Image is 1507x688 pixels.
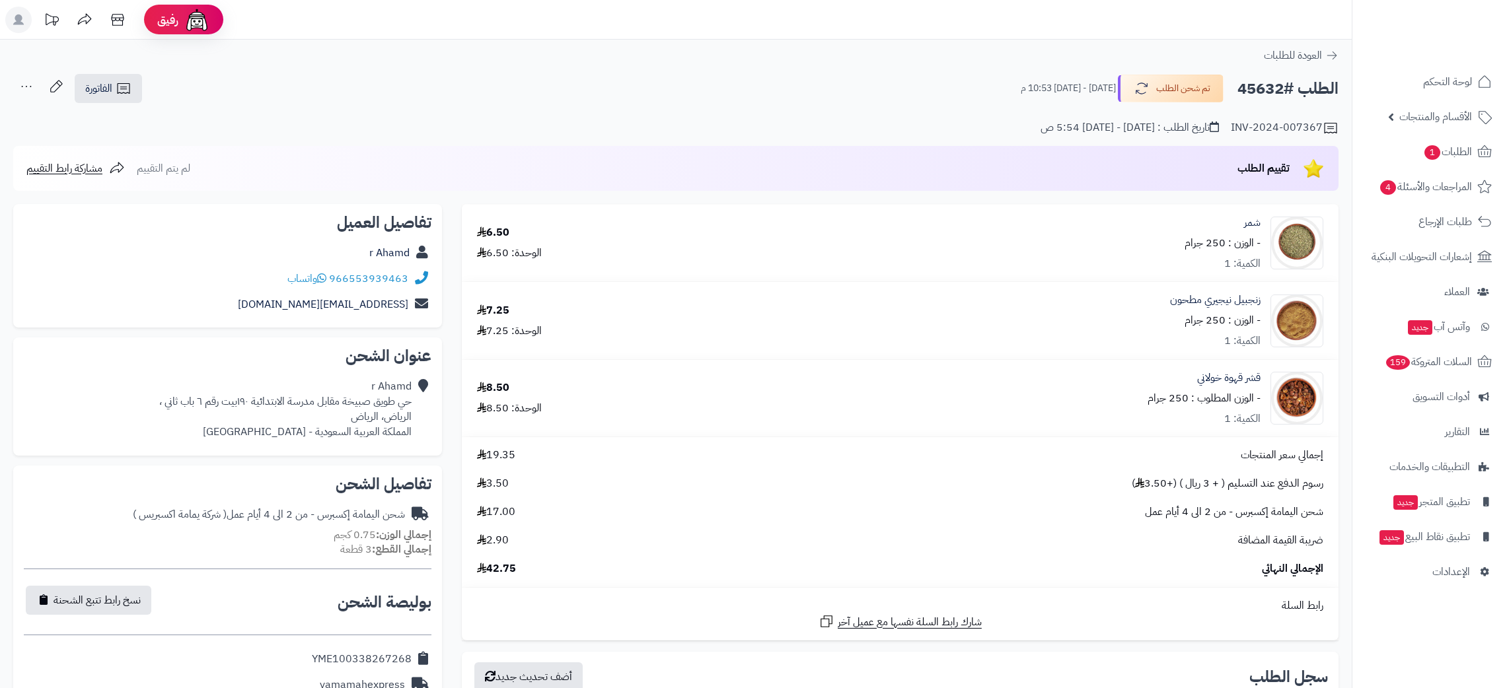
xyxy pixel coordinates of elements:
[1249,669,1328,685] h3: سجل الطلب
[1444,283,1470,301] span: العملاء
[287,271,326,287] a: واتساب
[1360,381,1499,413] a: أدوات التسويق
[1378,528,1470,546] span: تطبيق نقاط البيع
[1238,533,1323,548] span: ضريبة القيمة المضافة
[1224,333,1261,349] div: الكمية: 1
[340,541,431,557] small: 3 قطعة
[75,74,142,103] a: الفاتورة
[338,594,431,610] h2: بوليصة الشحن
[1237,75,1339,102] h2: الطلب #45632
[238,296,408,312] a: [EMAIL_ADDRESS][DOMAIN_NAME]
[1423,73,1472,91] span: لوحة التحكم
[1417,32,1494,60] img: logo-2.png
[54,592,141,608] span: نسخ رابط تتبع الشحنة
[477,225,509,240] div: 6.50
[1360,556,1499,588] a: الإعدادات
[1360,451,1499,483] a: التطبيقات والخدمات
[1389,458,1470,476] span: التطبيقات والخدمات
[1408,320,1432,335] span: جديد
[1360,521,1499,553] a: تطبيق نقاط البيعجديد
[24,476,431,492] h2: تفاصيل الشحن
[1393,495,1418,510] span: جديد
[1264,48,1339,63] a: العودة للطلبات
[26,160,102,176] span: مشاركة رابط التقييم
[1132,476,1323,491] span: رسوم الدفع عند التسليم ( + 3 ريال ) (+3.50 )
[477,504,515,520] span: 17.00
[1360,346,1499,378] a: السلات المتروكة159
[1360,486,1499,518] a: تطبيق المتجرجديد
[1145,504,1323,520] span: شحن اليمامة إكسبرس - من 2 الى 4 أيام عمل
[1380,180,1396,195] span: 4
[838,615,982,630] span: شارك رابط السلة نفسها مع عميل آخر
[819,613,982,630] a: شارك رابط السلة نفسها مع عميل آخر
[477,448,515,463] span: 19.35
[1237,160,1290,176] span: تقييم الطلب
[1379,530,1404,545] span: جديد
[184,7,210,33] img: ai-face.png
[24,348,431,364] h2: عنوان الشحن
[477,401,542,416] div: الوحدة: 8.50
[477,561,516,576] span: 42.75
[369,245,410,261] a: r Ahamd
[1379,178,1472,196] span: المراجعات والأسئلة
[477,380,509,396] div: 8.50
[1185,235,1261,251] small: - الوزن : 250 جرام
[1407,318,1470,336] span: وآتس آب
[1413,388,1470,406] span: أدوات التسويق
[477,303,509,318] div: 7.25
[1360,136,1499,168] a: الطلبات1
[26,160,125,176] a: مشاركة رابط التقييم
[1360,276,1499,308] a: العملاء
[1041,120,1219,135] div: تاريخ الطلب : [DATE] - [DATE] 5:54 ص
[467,598,1333,613] div: رابط السلة
[1271,372,1323,425] img: 1645466661-Coffee%20Husks-90x90.jpg
[1360,66,1499,98] a: لوحة التحكم
[1224,411,1261,427] div: الكمية: 1
[1432,563,1470,581] span: الإعدادات
[1360,206,1499,238] a: طلبات الإرجاع
[1271,294,1323,347] img: 1645466661-Nigerian%20Ginger-90x90.jpg
[477,246,542,261] div: الوحدة: 6.50
[1372,248,1472,266] span: إشعارات التحويلات البنكية
[26,586,151,615] button: نسخ رابط تتبع الشحنة
[1241,448,1323,463] span: إجمالي سعر المنتجات
[1360,416,1499,448] a: التقارير
[1360,241,1499,273] a: إشعارات التحويلات البنكية
[133,507,405,522] div: شحن اليمامة إكسبرس - من 2 الى 4 أيام عمل
[159,379,412,439] div: r Ahamd حي طويق صبيخة مقابل مدرسة الابتدائية ١٩٠بيت رقم ٦ باب ثاني ، الرياض، الرياض المملكة العرب...
[35,7,68,36] a: تحديثات المنصة
[1271,217,1323,269] img: 1628193890-Fennel-90x90.jpg
[1262,561,1323,576] span: الإجمالي النهائي
[1148,390,1261,406] small: - الوزن المطلوب : 250 جرام
[329,271,408,287] a: 966553939463
[334,527,431,543] small: 0.75 كجم
[1399,108,1472,126] span: الأقسام والمنتجات
[137,160,190,176] span: لم يتم التقييم
[312,652,412,667] div: YME100338267268
[477,476,509,491] span: 3.50
[1231,120,1339,136] div: INV-2024-007367
[1392,493,1470,511] span: تطبيق المتجر
[1244,215,1261,230] a: شمر
[477,324,542,339] div: الوحدة: 7.25
[1197,370,1261,386] a: قشر قهوة خولاني
[1385,353,1472,371] span: السلات المتروكة
[1386,355,1411,370] span: 159
[477,533,509,548] span: 2.90
[372,541,431,557] strong: إجمالي القطع:
[1423,143,1472,161] span: الطلبات
[1445,423,1470,441] span: التقارير
[85,81,112,96] span: الفاتورة
[133,506,227,522] span: ( شركة يمامة اكسبريس )
[1264,48,1322,63] span: العودة للطلبات
[1170,292,1261,308] a: زنجبيل نيجيري مطحون
[1118,75,1224,102] button: تم شحن الطلب
[1418,213,1472,231] span: طلبات الإرجاع
[376,527,431,543] strong: إجمالي الوزن:
[1360,171,1499,203] a: المراجعات والأسئلة4
[1424,145,1440,160] span: 1
[1021,82,1116,95] small: [DATE] - [DATE] 10:53 م
[157,12,178,28] span: رفيق
[1185,312,1261,328] small: - الوزن : 250 جرام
